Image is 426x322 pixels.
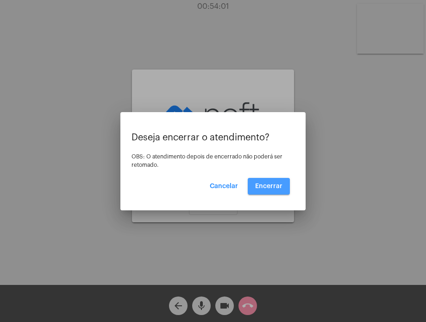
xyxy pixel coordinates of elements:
span: OBS: O atendimento depois de encerrado não poderá ser retomado. [132,154,282,168]
button: Cancelar [202,178,245,195]
span: Encerrar [255,183,282,189]
p: Deseja encerrar o atendimento? [132,133,294,143]
button: Encerrar [248,178,290,195]
span: Cancelar [210,183,238,189]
